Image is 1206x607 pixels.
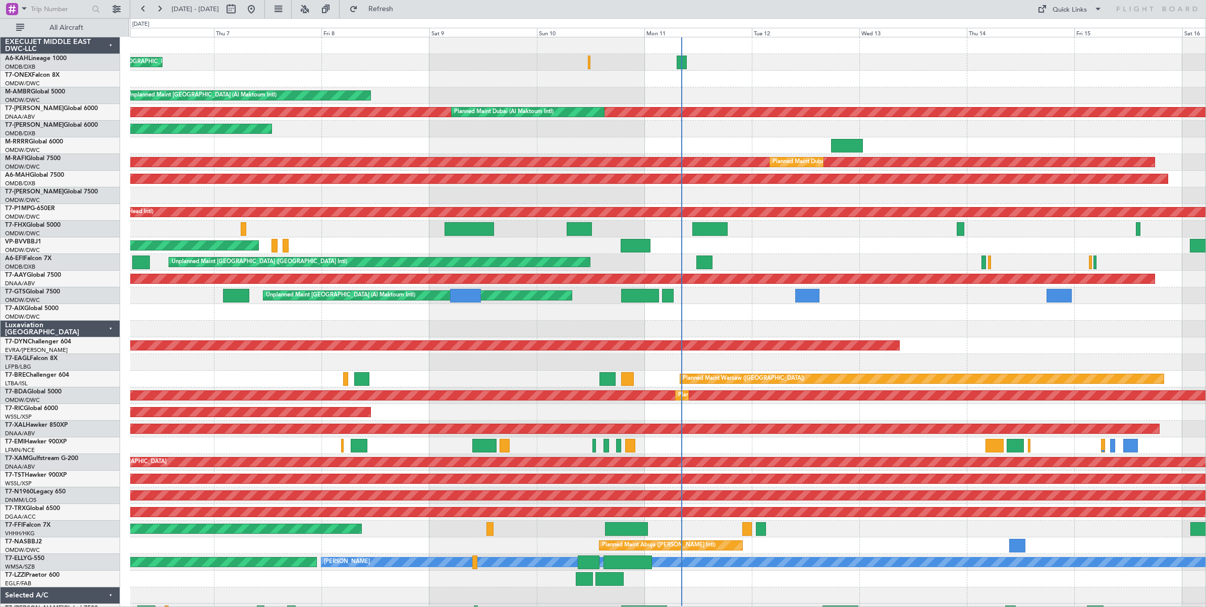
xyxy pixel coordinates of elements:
a: T7-TRXGlobal 6500 [5,505,60,512]
div: Sat 9 [429,28,537,37]
a: T7-RICGlobal 6000 [5,406,58,412]
div: Tue 12 [752,28,859,37]
a: T7-FHXGlobal 5000 [5,222,61,228]
span: T7-DYN [5,339,28,345]
a: OMDW/DWC [5,196,40,204]
span: T7-AIX [5,306,24,312]
span: T7-LZZI [5,572,26,578]
a: VP-BVVBBJ1 [5,239,41,245]
span: T7-ONEX [5,72,32,78]
div: Fri 15 [1074,28,1182,37]
a: DNAA/ABV [5,280,35,287]
a: OMDW/DWC [5,80,40,87]
a: DNAA/ABV [5,430,35,437]
a: A6-MAHGlobal 7500 [5,172,64,178]
span: [DATE] - [DATE] [172,5,219,14]
div: Planned Maint Dubai (Al Maktoum Intl) [678,388,778,403]
a: OMDW/DWC [5,146,40,154]
span: T7-TST [5,472,25,478]
a: VHHH/HKG [5,530,35,537]
a: T7-EMIHawker 900XP [5,439,67,445]
a: WSSL/XSP [5,480,32,487]
span: T7-XAL [5,422,26,428]
a: DNAA/ABV [5,113,35,121]
a: T7-XALHawker 850XP [5,422,68,428]
span: T7-N1960 [5,489,33,495]
a: WSSL/XSP [5,413,32,421]
a: T7-XAMGulfstream G-200 [5,456,78,462]
button: Refresh [345,1,405,17]
span: All Aircraft [26,24,106,31]
div: Planned Maint Warsaw ([GEOGRAPHIC_DATA]) [683,371,804,386]
div: Planned Maint Abuja ([PERSON_NAME] Intl) [602,538,716,553]
span: T7-[PERSON_NAME] [5,122,64,128]
a: LTBA/ISL [5,380,28,387]
a: DNMM/LOS [5,496,36,504]
div: Wed 6 [106,28,214,37]
a: T7-P1MPG-650ER [5,206,55,212]
a: T7-TSTHawker 900XP [5,472,67,478]
div: Mon 11 [644,28,752,37]
a: OMDW/DWC [5,96,40,104]
a: LFPB/LBG [5,363,31,371]
a: OMDB/DXB [5,63,35,71]
div: Planned Maint Dubai (Al Maktoum Intl) [454,105,554,120]
a: T7-[PERSON_NAME]Global 6000 [5,122,98,128]
div: Quick Links [1053,5,1087,15]
a: OMDW/DWC [5,313,40,321]
a: T7-BDAGlobal 5000 [5,389,62,395]
a: T7-[PERSON_NAME]Global 6000 [5,106,98,112]
a: T7-ONEXFalcon 8X [5,72,60,78]
a: EVRA/[PERSON_NAME] [5,346,68,354]
a: T7-BREChallenger 604 [5,372,69,378]
span: T7-XAM [5,456,28,462]
a: DNAA/ABV [5,463,35,471]
span: Refresh [360,6,402,13]
a: OMDB/DXB [5,130,35,137]
div: Wed 13 [859,28,967,37]
a: OMDB/DXB [5,263,35,271]
a: OMDW/DWC [5,230,40,237]
a: M-RAFIGlobal 7500 [5,156,61,162]
a: OMDW/DWC [5,546,40,554]
span: A6-EFI [5,256,24,262]
div: Thu 7 [214,28,321,37]
span: T7-RIC [5,406,24,412]
a: OMDW/DWC [5,213,40,221]
a: M-RRRRGlobal 6000 [5,139,63,145]
span: T7-ELLY [5,555,27,562]
a: T7-GTSGlobal 7500 [5,289,60,295]
span: T7-FFI [5,522,23,528]
a: T7-EAGLFalcon 8X [5,356,58,362]
button: Quick Links [1032,1,1107,17]
div: Sun 10 [537,28,644,37]
span: T7-GTS [5,289,26,295]
a: T7-[PERSON_NAME]Global 7500 [5,189,98,195]
a: M-AMBRGlobal 5000 [5,89,65,95]
a: OMDW/DWC [5,296,40,304]
input: Trip Number [31,2,89,17]
a: OMDW/DWC [5,163,40,171]
span: T7-BDA [5,389,27,395]
span: VP-BVV [5,239,27,245]
a: WMSA/SZB [5,563,35,571]
div: Planned Maint Dubai (Al Maktoum Intl) [773,155,872,170]
a: EGLF/FAB [5,580,31,587]
a: T7-LZZIPraetor 600 [5,572,60,578]
a: T7-NASBBJ2 [5,539,42,545]
a: A6-KAHLineage 1000 [5,56,67,62]
a: T7-N1960Legacy 650 [5,489,66,495]
span: A6-MAH [5,172,30,178]
div: Unplanned Maint [GEOGRAPHIC_DATA] (Al Maktoum Intl) [266,288,415,303]
div: Unplanned Maint [GEOGRAPHIC_DATA] ([GEOGRAPHIC_DATA] Intl) [172,255,347,270]
a: T7-DYNChallenger 604 [5,339,71,345]
span: A6-KAH [5,56,28,62]
span: T7-TRX [5,505,26,512]
div: Fri 8 [321,28,429,37]
div: Thu 14 [967,28,1074,37]
span: T7-FHX [5,222,26,228]
span: T7-EAGL [5,356,30,362]
a: A6-EFIFalcon 7X [5,256,51,262]
div: [DATE] [132,20,149,29]
span: T7-AAY [5,272,27,278]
